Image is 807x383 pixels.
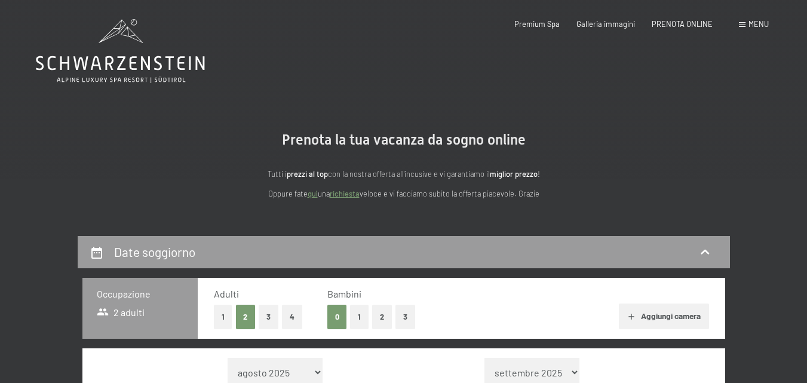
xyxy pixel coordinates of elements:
[236,305,256,329] button: 2
[165,168,643,180] p: Tutti i con la nostra offerta all'incusive e vi garantiamo il !
[282,131,526,148] span: Prenota la tua vacanza da sogno online
[214,288,239,299] span: Adulti
[287,169,328,179] strong: prezzi al top
[259,305,278,329] button: 3
[748,19,769,29] span: Menu
[327,288,361,299] span: Bambini
[576,19,635,29] a: Galleria immagini
[327,305,347,329] button: 0
[330,189,360,198] a: richiesta
[165,188,643,200] p: Oppure fate una veloce e vi facciamo subito la offerta piacevole. Grazie
[97,306,145,319] span: 2 adulti
[350,305,369,329] button: 1
[619,304,709,330] button: Aggiungi camera
[490,169,538,179] strong: miglior prezzo
[308,189,318,198] a: quì
[652,19,713,29] a: PRENOTA ONLINE
[97,287,184,301] h3: Occupazione
[214,305,232,329] button: 1
[282,305,302,329] button: 4
[372,305,392,329] button: 2
[395,305,415,329] button: 3
[114,244,195,259] h2: Date soggiorno
[514,19,560,29] a: Premium Spa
